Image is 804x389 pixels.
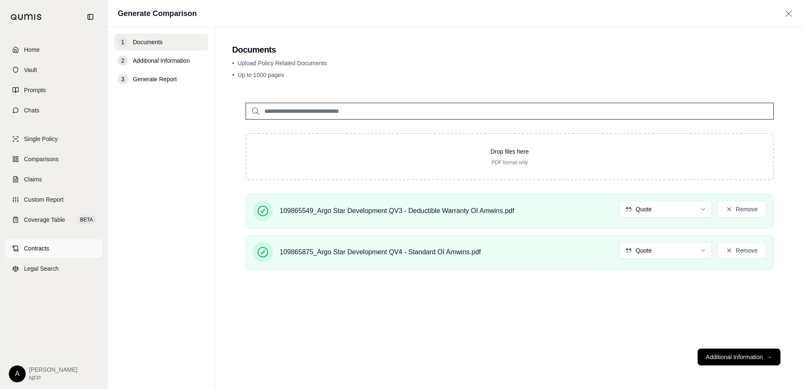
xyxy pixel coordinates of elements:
span: 109865875_Argo Star Development QV4 - Standard OI Amwins.pdf [280,247,481,257]
button: Additional Information→ [698,349,780,365]
span: • [232,72,234,78]
span: Up to 1000 pages [238,72,284,78]
span: Upload Policy Related Documents [238,60,327,67]
button: Remove [717,242,767,259]
a: Custom Report [5,190,102,209]
a: Single Policy [5,130,102,148]
span: Custom Report [24,195,63,204]
span: [PERSON_NAME] [29,365,77,374]
span: Single Policy [24,135,58,143]
span: BETA [78,216,95,224]
div: A [9,365,26,382]
h2: Documents [232,44,787,56]
span: NFP [29,374,77,382]
img: Qumis Logo [11,14,42,20]
span: Prompts [24,86,46,94]
span: Vault [24,66,37,74]
span: Legal Search [24,264,59,273]
span: Comparisons [24,155,58,163]
span: Home [24,45,40,54]
span: → [766,353,772,361]
span: Claims [24,175,42,184]
a: Comparisons [5,150,102,168]
span: Coverage Table [24,216,65,224]
span: Chats [24,106,40,115]
a: Coverage TableBETA [5,210,102,229]
a: Chats [5,101,102,120]
h1: Generate Comparison [118,8,197,19]
p: PDF format only [260,159,759,166]
span: Additional Information [133,56,190,65]
div: 1 [118,37,128,47]
a: Legal Search [5,259,102,278]
p: Drop files here [260,147,759,156]
a: Prompts [5,81,102,99]
a: Contracts [5,239,102,258]
a: Claims [5,170,102,189]
span: Generate Report [133,75,177,83]
div: 3 [118,74,128,84]
button: Collapse sidebar [84,10,97,24]
button: Remove [717,201,767,218]
span: 109865549_Argo Star Development QV3 - Deductible Warranty OI Amwins.pdf [280,206,514,216]
a: Vault [5,61,102,79]
span: Documents [133,38,163,46]
span: • [232,60,234,67]
span: Contracts [24,244,49,253]
a: Home [5,40,102,59]
div: 2 [118,56,128,66]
